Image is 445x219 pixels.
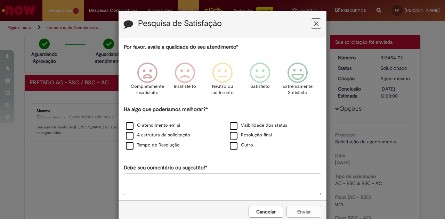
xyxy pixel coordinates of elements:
div: Extremamente Satisfeito [280,57,315,105]
div: Insatisfeito [167,57,203,105]
label: Deixe seu comentário ou sugestão!* [124,164,207,171]
div: Completamente Insatisfeito [129,57,165,105]
label: Pesquisa de Satisfação [138,19,222,28]
label: Resolução final [230,132,272,138]
label: O atendimento em si [126,122,180,129]
label: Outro [230,142,253,149]
label: Por favor, avalie a qualidade do seu atendimento* [124,43,238,51]
label: Tempo de Resolução [126,142,180,149]
p: Satisfeito [250,83,270,90]
label: A estrutura da solicitação [126,132,190,138]
label: Visibilidade dos status [230,122,287,129]
div: Há algo que poderíamos melhorar?* [124,106,321,151]
div: Neutro ou indiferente [205,57,240,105]
p: Extremamente Satisfeito [283,83,313,96]
p: Neutro ou indiferente [210,83,235,96]
p: Insatisfeito [174,83,196,90]
button: Cancelar [249,206,283,218]
p: Completamente Insatisfeito [131,83,164,96]
div: Satisfeito [242,57,278,105]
